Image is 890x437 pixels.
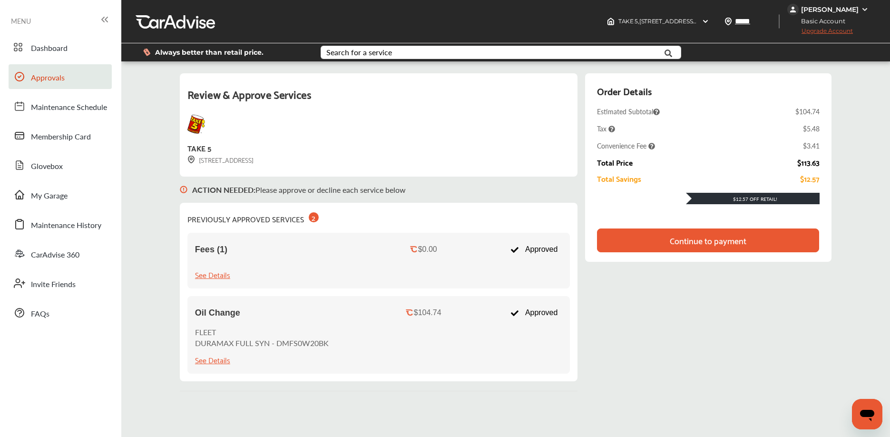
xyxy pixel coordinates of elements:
span: Estimated Subtotal [597,107,660,116]
p: FLEET [195,327,329,338]
span: Basic Account [788,16,852,26]
div: Search for a service [326,49,392,56]
div: PREVIOUSLY APPROVED SERVICES [187,210,319,225]
div: $0.00 [418,245,437,254]
a: Maintenance Schedule [9,94,112,119]
span: Tax [597,124,615,133]
span: Fees (1) [195,245,227,255]
div: Approved [506,304,562,322]
img: location_vector.a44bc228.svg [724,18,732,25]
span: Approvals [31,72,65,84]
span: FAQs [31,308,49,320]
a: My Garage [9,182,112,207]
img: svg+xml;base64,PHN2ZyB3aWR0aD0iMTYiIGhlaWdodD0iMTciIHZpZXdCb3g9IjAgMCAxNiAxNyIgZmlsbD0ibm9uZSIgeG... [187,156,195,164]
div: Total Price [597,158,633,167]
a: Approvals [9,64,112,89]
a: CarAdvise 360 [9,241,112,266]
img: dollor_label_vector.a70140d1.svg [143,48,150,56]
span: Membership Card [31,131,91,143]
div: See Details [195,353,230,366]
div: 2 [309,212,319,222]
span: MENU [11,17,31,25]
a: Maintenance History [9,212,112,237]
div: Order Details [597,83,652,99]
div: $12.57 Off Retail! [686,196,820,202]
div: $104.74 [414,308,441,317]
p: DURAMAX FULL SYN - DMFS0W20BK [195,338,329,348]
a: Dashboard [9,35,112,60]
div: $113.63 [797,158,820,167]
div: Review & Approve Services [187,85,570,115]
div: $104.74 [795,107,820,116]
div: $3.41 [803,141,820,150]
div: $5.48 [803,124,820,133]
div: Continue to payment [670,236,746,245]
span: Oil Change [195,308,240,318]
span: Dashboard [31,42,68,55]
span: Convenience Fee [597,141,655,150]
img: logo-take5.png [187,115,205,134]
div: [STREET_ADDRESS] [187,154,254,165]
span: CarAdvise 360 [31,249,79,261]
img: jVpblrzwTbfkPYzPPzSLxeg0AAAAASUVORK5CYII= [787,4,799,15]
div: See Details [195,268,230,281]
div: [PERSON_NAME] [801,5,859,14]
a: Membership Card [9,123,112,148]
img: header-down-arrow.9dd2ce7d.svg [702,18,709,25]
span: Glovebox [31,160,63,173]
img: WGsFRI8htEPBVLJbROoPRyZpYNWhNONpIPPETTm6eUC0GeLEiAAAAAElFTkSuQmCC [861,6,869,13]
p: Please approve or decline each service below [192,184,406,195]
span: Upgrade Account [787,27,853,39]
iframe: Button to launch messaging window [852,399,882,429]
div: Approved [506,240,562,258]
b: ACTION NEEDED : [192,184,255,195]
div: Total Savings [597,174,641,183]
span: TAKE 5 , [STREET_ADDRESS] Pensacola , FL 32504 [618,18,750,25]
img: header-divider.bc55588e.svg [779,14,780,29]
a: Invite Friends [9,271,112,296]
span: Always better than retail price. [155,49,264,56]
div: $12.57 [800,174,820,183]
a: Glovebox [9,153,112,178]
span: Maintenance History [31,219,101,232]
img: svg+xml;base64,PHN2ZyB3aWR0aD0iMTYiIGhlaWdodD0iMTciIHZpZXdCb3g9IjAgMCAxNiAxNyIgZmlsbD0ibm9uZSIgeG... [180,177,187,203]
div: TAKE 5 [187,141,211,154]
span: My Garage [31,190,68,202]
span: Invite Friends [31,278,76,291]
a: FAQs [9,300,112,325]
span: Maintenance Schedule [31,101,107,114]
img: header-home-logo.8d720a4f.svg [607,18,615,25]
